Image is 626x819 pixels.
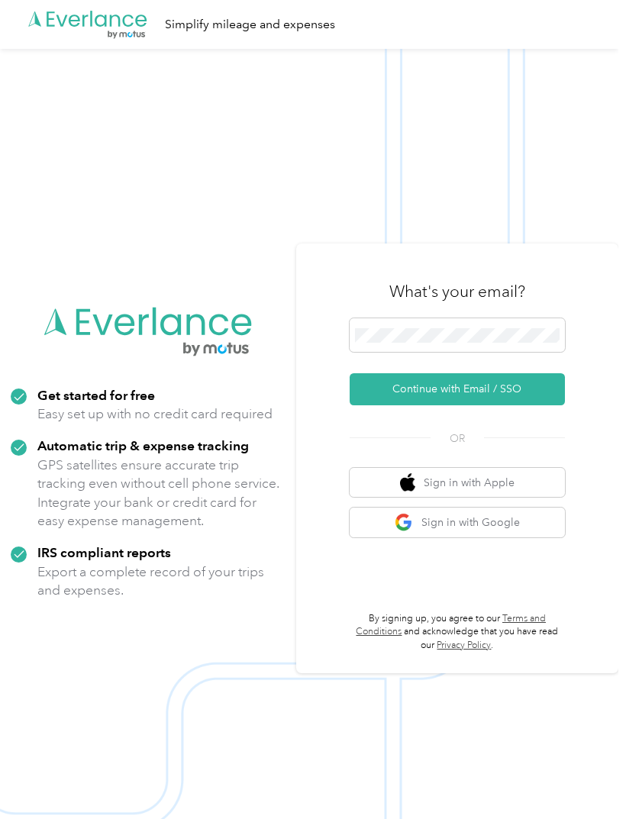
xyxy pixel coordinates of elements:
[437,640,491,651] a: Privacy Policy
[37,437,249,453] strong: Automatic trip & expense tracking
[350,612,565,653] p: By signing up, you agree to our and acknowledge that you have read our .
[37,563,286,600] p: Export a complete record of your trips and expenses.
[37,387,155,403] strong: Get started for free
[400,473,415,492] img: apple logo
[389,281,525,302] h3: What's your email?
[395,513,414,532] img: google logo
[37,456,286,530] p: GPS satellites ensure accurate trip tracking even without cell phone service. Integrate your bank...
[37,405,273,424] p: Easy set up with no credit card required
[356,613,546,638] a: Terms and Conditions
[350,468,565,498] button: apple logoSign in with Apple
[165,15,335,34] div: Simplify mileage and expenses
[350,508,565,537] button: google logoSign in with Google
[37,544,171,560] strong: IRS compliant reports
[431,430,484,447] span: OR
[350,373,565,405] button: Continue with Email / SSO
